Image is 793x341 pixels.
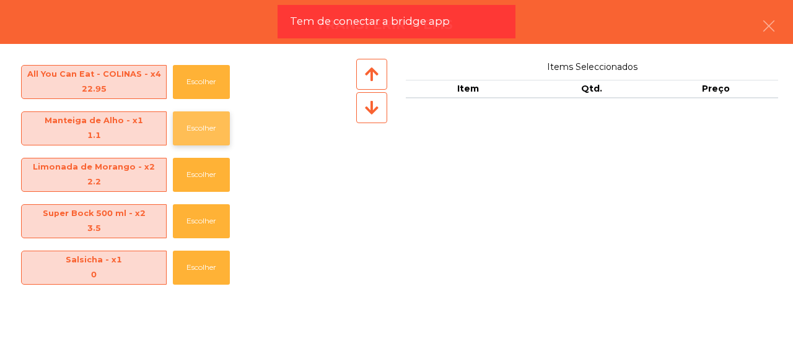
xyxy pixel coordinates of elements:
span: Manteiga de Alho - x1 [22,113,166,144]
button: Escolher [173,251,230,285]
span: Tem de conectar a bridge app [290,14,450,29]
div: 1.1 [22,128,166,143]
span: Salsicha - x1 [22,253,166,283]
span: Items Seleccionados [406,59,778,76]
div: 22.95 [22,82,166,97]
button: Escolher [173,158,230,192]
th: Item [406,80,530,98]
button: Escolher [173,111,230,145]
span: All You Can Eat - COLINAS - x4 [22,67,166,97]
div: 0 [22,267,166,282]
span: Limonada de Morango - x2 [22,160,166,190]
button: Escolher [173,204,230,238]
button: Escolher [173,65,230,99]
th: Preço [654,80,778,98]
div: 3.5 [22,221,166,236]
span: Super Bock 500 ml - x2 [22,206,166,236]
th: Qtd. [530,80,654,98]
div: 2.2 [22,175,166,189]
